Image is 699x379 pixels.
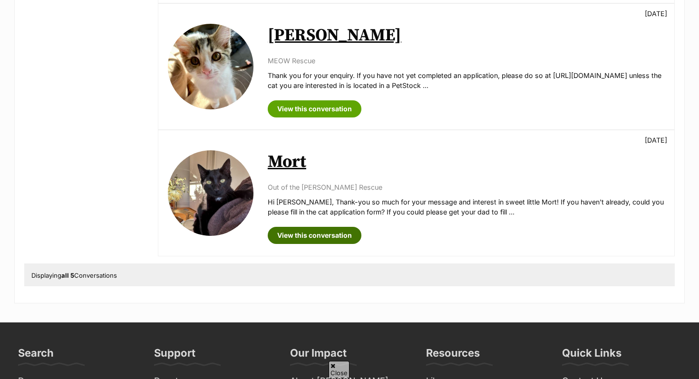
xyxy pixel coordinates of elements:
img: Mort [168,150,253,236]
h3: Search [18,346,54,365]
p: Hi [PERSON_NAME], Thank-you so much for your message and interest in sweet little Mort! If you ha... [268,197,665,217]
p: [DATE] [645,9,667,19]
p: [DATE] [645,135,667,145]
h3: Resources [426,346,480,365]
a: [PERSON_NAME] [268,25,401,46]
h3: Quick Links [562,346,621,365]
img: Dominic [168,24,253,109]
p: Out of the [PERSON_NAME] Rescue [268,182,665,192]
h3: Our Impact [290,346,347,365]
strong: all 5 [61,272,74,279]
span: Close [329,361,349,378]
h3: Support [154,346,195,365]
a: View this conversation [268,100,361,117]
p: Thank you for your enquiry. If you have not yet completed an application, please do so at [URL][D... [268,70,665,91]
a: Mort [268,151,306,173]
p: MEOW Rescue [268,56,665,66]
a: View this conversation [268,227,361,244]
span: Displaying Conversations [31,272,117,279]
